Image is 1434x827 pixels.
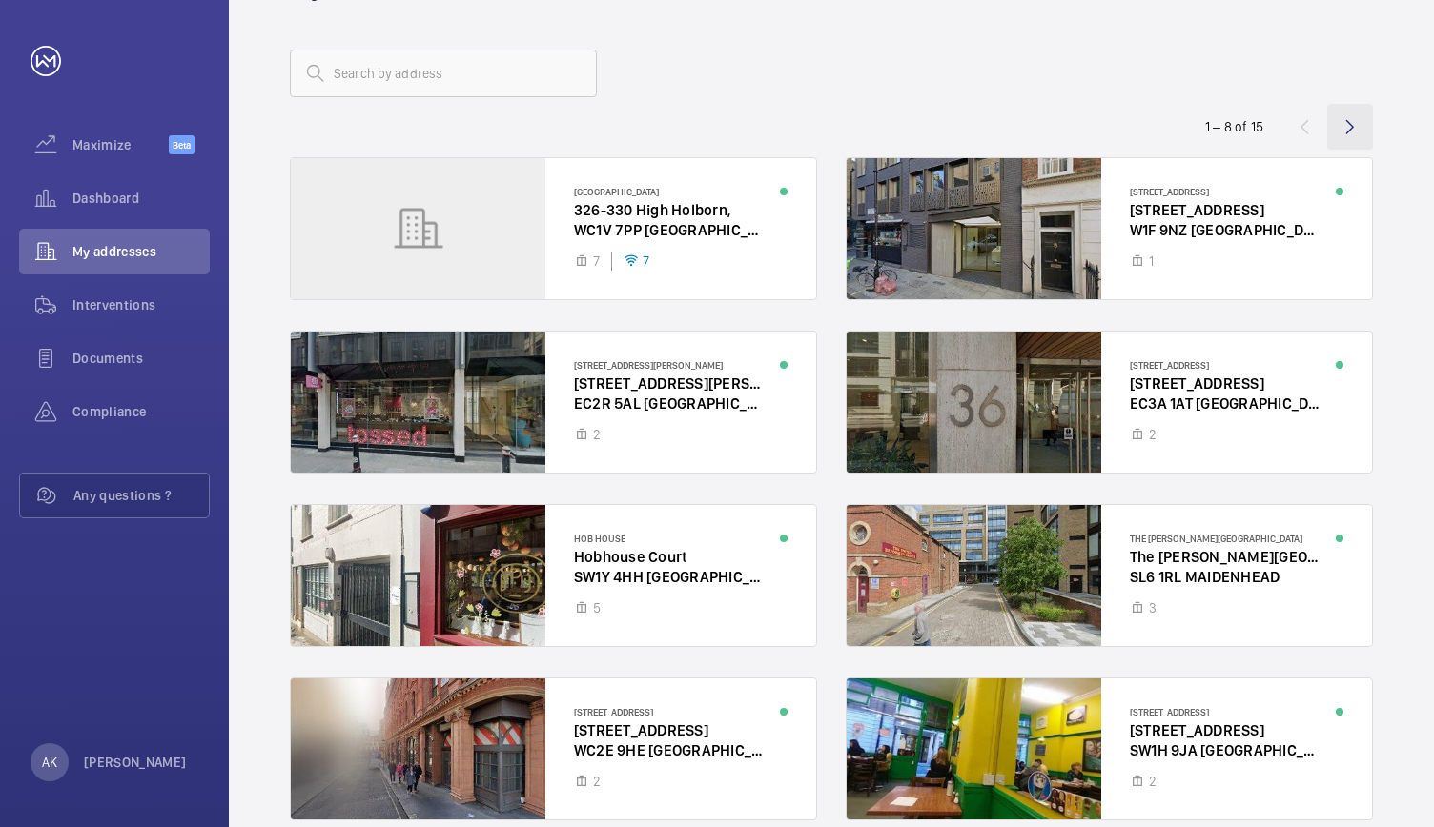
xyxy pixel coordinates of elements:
span: Any questions ? [73,486,209,505]
span: Documents [72,349,210,368]
span: Interventions [72,295,210,314]
span: My addresses [72,242,210,261]
span: Maximize [72,135,169,154]
p: AK [42,753,57,772]
input: Search by address [290,50,597,97]
span: Beta [169,135,195,154]
span: Compliance [72,402,210,421]
span: Dashboard [72,189,210,208]
div: 1 – 8 of 15 [1205,117,1263,136]
p: [PERSON_NAME] [84,753,187,772]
